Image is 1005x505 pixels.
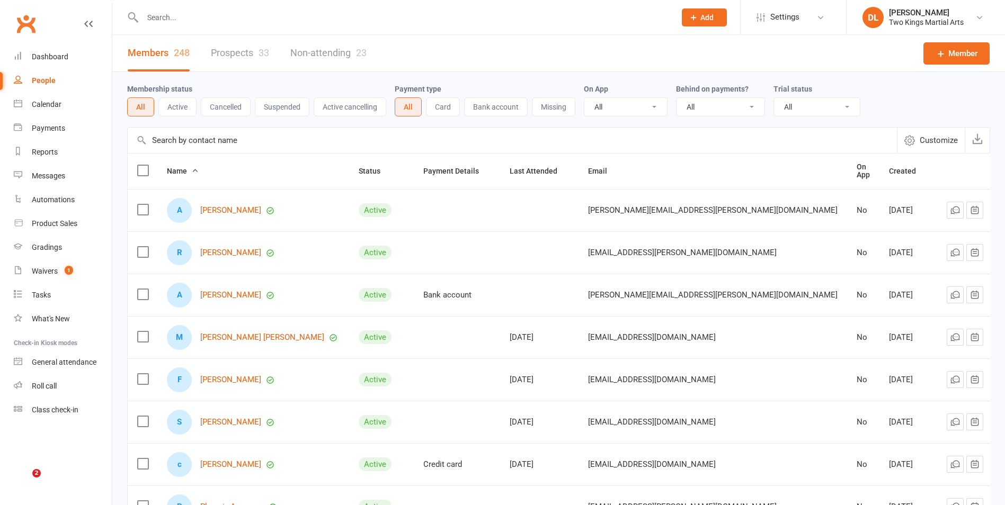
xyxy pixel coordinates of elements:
[588,167,619,175] span: Email
[532,97,575,116] button: Missing
[395,97,422,116] button: All
[200,206,261,215] a: [PERSON_NAME]
[14,93,112,116] a: Calendar
[14,164,112,188] a: Messages
[857,248,870,257] div: No
[857,418,870,427] div: No
[158,97,197,116] button: Active
[588,242,777,263] span: [EMAIL_ADDRESS][PERSON_NAME][DOMAIN_NAME]
[128,35,190,71] a: Members248
[200,291,261,300] a: [PERSON_NAME]
[200,418,261,427] a: [PERSON_NAME]
[423,167,491,175] span: Payment Details
[889,375,928,384] div: [DATE]
[847,154,879,189] th: On App
[167,167,199,175] span: Name
[14,45,112,69] a: Dashboard
[588,327,716,347] span: [EMAIL_ADDRESS][DOMAIN_NAME]
[167,452,192,477] div: cohen
[32,124,65,132] div: Payments
[588,454,716,474] span: [EMAIL_ADDRESS][DOMAIN_NAME]
[200,375,261,384] a: [PERSON_NAME]
[423,291,491,300] div: Bank account
[32,100,61,109] div: Calendar
[167,240,192,265] div: Ryan
[211,35,269,71] a: Prospects33
[14,116,112,140] a: Payments
[200,248,261,257] a: [PERSON_NAME]
[588,200,838,220] span: [PERSON_NAME][EMAIL_ADDRESS][PERSON_NAME][DOMAIN_NAME]
[889,165,928,177] button: Created
[167,410,192,435] div: Sage
[588,412,716,432] span: [EMAIL_ADDRESS][DOMAIN_NAME]
[889,333,928,342] div: [DATE]
[862,7,884,28] div: DL
[14,236,112,259] a: Gradings
[857,460,870,469] div: No
[32,219,77,228] div: Product Sales
[359,167,392,175] span: Status
[889,248,928,257] div: [DATE]
[948,47,977,60] span: Member
[464,97,528,116] button: Bank account
[13,11,39,37] a: Clubworx
[32,382,57,390] div: Roll call
[889,167,928,175] span: Created
[359,330,392,344] div: Active
[510,418,569,427] div: [DATE]
[32,358,96,366] div: General attendance
[359,373,392,386] div: Active
[359,457,392,471] div: Active
[773,85,812,93] label: Trial status
[32,148,58,156] div: Reports
[32,469,41,477] span: 2
[359,203,392,217] div: Active
[14,259,112,283] a: Waivers 1
[857,333,870,342] div: No
[32,172,65,180] div: Messages
[314,97,386,116] button: Active cancelling
[682,8,727,26] button: Add
[510,165,569,177] button: Last Attended
[128,128,897,153] input: Search by contact name
[510,333,569,342] div: [DATE]
[14,307,112,331] a: What's New
[889,460,928,469] div: [DATE]
[200,460,261,469] a: [PERSON_NAME]
[700,13,714,22] span: Add
[897,128,965,153] button: Customize
[510,460,569,469] div: [DATE]
[770,5,799,29] span: Settings
[14,350,112,374] a: General attendance kiosk mode
[920,134,958,147] span: Customize
[174,47,190,58] div: 248
[32,405,78,414] div: Class check-in
[889,291,928,300] div: [DATE]
[167,325,192,350] div: Mia Rose
[676,85,749,93] label: Behind on payments?
[139,10,668,25] input: Search...
[32,314,70,323] div: What's New
[290,35,367,71] a: Non-attending23
[588,285,838,305] span: [PERSON_NAME][EMAIL_ADDRESS][PERSON_NAME][DOMAIN_NAME]
[32,76,56,85] div: People
[127,85,192,93] label: Membership status
[167,283,192,308] div: Axel
[201,97,251,116] button: Cancelled
[889,17,964,27] div: Two Kings Martial Arts
[14,398,112,422] a: Class kiosk mode
[356,47,367,58] div: 23
[167,165,199,177] button: Name
[14,283,112,307] a: Tasks
[395,85,441,93] label: Payment type
[857,291,870,300] div: No
[167,367,192,392] div: Fletcher
[588,369,716,390] span: [EMAIL_ADDRESS][DOMAIN_NAME]
[14,212,112,236] a: Product Sales
[32,267,58,275] div: Waivers
[510,375,569,384] div: [DATE]
[423,165,491,177] button: Payment Details
[359,288,392,302] div: Active
[14,140,112,164] a: Reports
[32,52,68,61] div: Dashboard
